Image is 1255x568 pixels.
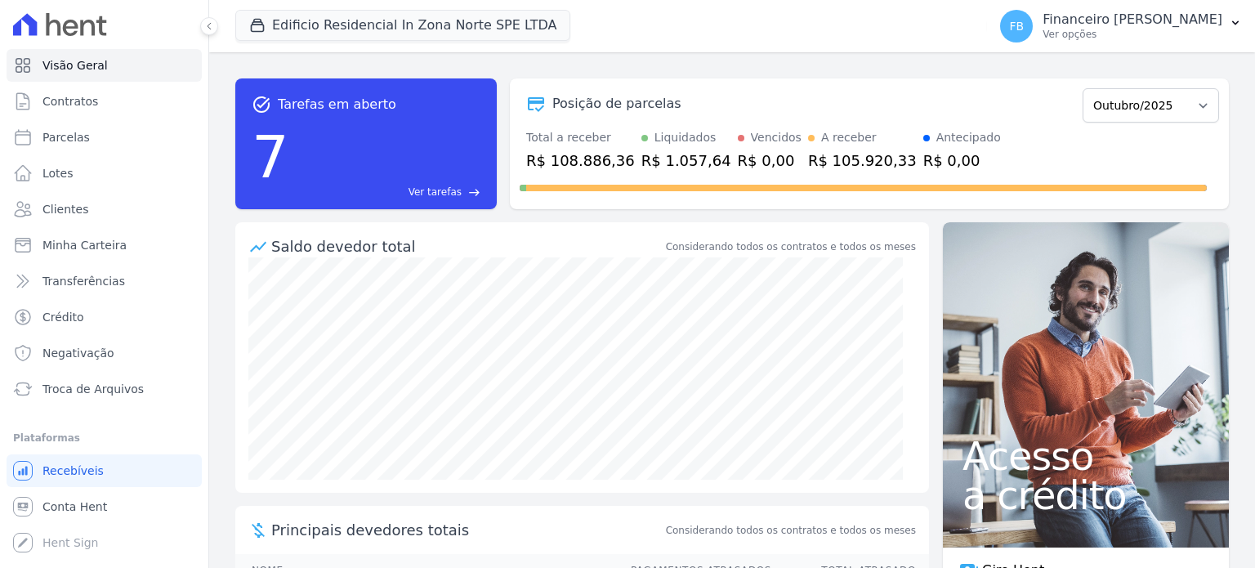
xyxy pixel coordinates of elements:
a: Parcelas [7,121,202,154]
button: Edificio Residencial In Zona Norte SPE LTDA [235,10,570,41]
span: Conta Hent [42,499,107,515]
div: A receber [821,129,877,146]
span: Ver tarefas [409,185,462,199]
p: Ver opções [1043,28,1222,41]
span: task_alt [252,95,271,114]
a: Minha Carteira [7,229,202,262]
button: FB Financeiro [PERSON_NAME] Ver opções [987,3,1255,49]
a: Lotes [7,157,202,190]
span: FB [1009,20,1024,32]
span: Crédito [42,309,84,325]
span: Acesso [962,436,1209,476]
div: 7 [252,114,289,199]
span: Lotes [42,165,74,181]
span: Transferências [42,273,125,289]
a: Recebíveis [7,454,202,487]
a: Transferências [7,265,202,297]
span: Principais devedores totais [271,519,663,541]
div: R$ 0,00 [923,150,1001,172]
div: Total a receber [526,129,635,146]
span: Parcelas [42,129,90,145]
div: Vencidos [751,129,802,146]
span: Troca de Arquivos [42,381,144,397]
div: Considerando todos os contratos e todos os meses [666,239,916,254]
a: Negativação [7,337,202,369]
span: Clientes [42,201,88,217]
div: Liquidados [654,129,717,146]
span: Minha Carteira [42,237,127,253]
div: Plataformas [13,428,195,448]
div: Posição de parcelas [552,94,681,114]
span: east [468,186,480,199]
p: Financeiro [PERSON_NAME] [1043,11,1222,28]
a: Crédito [7,301,202,333]
div: Antecipado [936,129,1001,146]
span: Recebíveis [42,463,104,479]
span: Contratos [42,93,98,110]
a: Visão Geral [7,49,202,82]
div: R$ 108.886,36 [526,150,635,172]
span: Tarefas em aberto [278,95,396,114]
span: Visão Geral [42,57,108,74]
a: Conta Hent [7,490,202,523]
span: Negativação [42,345,114,361]
a: Troca de Arquivos [7,373,202,405]
span: a crédito [962,476,1209,515]
a: Contratos [7,85,202,118]
div: Saldo devedor total [271,235,663,257]
a: Ver tarefas east [296,185,480,199]
div: R$ 0,00 [738,150,802,172]
span: Considerando todos os contratos e todos os meses [666,523,916,538]
div: R$ 105.920,33 [808,150,917,172]
div: R$ 1.057,64 [641,150,731,172]
a: Clientes [7,193,202,226]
